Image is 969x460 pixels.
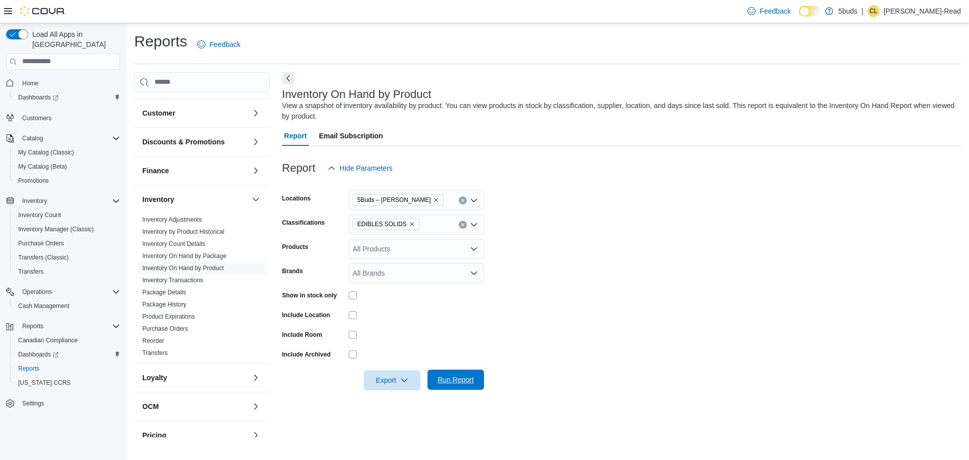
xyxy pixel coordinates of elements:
a: Transfers [14,266,47,278]
button: Transfers (Classic) [10,250,124,265]
div: View a snapshot of inventory availability by product. You can view products in stock by classific... [282,100,956,122]
a: Inventory On Hand by Product [142,265,224,272]
button: Inventory [250,193,262,206]
a: Cash Management [14,300,73,312]
button: [US_STATE] CCRS [10,376,124,390]
button: Inventory [18,195,51,207]
a: Purchase Orders [14,237,68,249]
span: Product Expirations [142,313,195,321]
a: Dashboards [10,90,124,105]
label: Show in stock only [282,291,337,299]
h3: Customer [142,108,175,118]
span: Dashboards [14,348,120,361]
p: [PERSON_NAME]-Read [884,5,961,17]
button: OCM [250,400,262,413]
button: Settings [2,396,124,411]
h3: Inventory On Hand by Product [282,88,432,100]
span: Settings [18,397,120,410]
span: Canadian Compliance [18,336,78,344]
span: Transfers (Classic) [18,253,69,262]
span: Customers [18,112,120,124]
span: Canadian Compliance [14,334,120,346]
button: Purchase Orders [10,236,124,250]
span: Operations [18,286,120,298]
button: Catalog [2,131,124,145]
a: Inventory Count [14,209,65,221]
span: Inventory Count [18,211,61,219]
span: Catalog [18,132,120,144]
a: Transfers (Classic) [14,251,73,264]
button: Export [364,370,420,390]
button: Operations [2,285,124,299]
button: My Catalog (Beta) [10,160,124,174]
a: Reorder [142,337,164,344]
button: Catalog [18,132,47,144]
span: Inventory Transactions [142,276,203,284]
h3: Finance [142,166,169,176]
span: Home [18,77,120,89]
button: Finance [250,165,262,177]
button: Reports [2,319,124,333]
span: Inventory [18,195,120,207]
a: Inventory Adjustments [142,216,202,223]
a: Reports [14,363,43,375]
h3: Discounts & Promotions [142,137,225,147]
h3: OCM [142,401,159,412]
span: [US_STATE] CCRS [18,379,71,387]
button: Discounts & Promotions [250,136,262,148]
span: Inventory Count [14,209,120,221]
img: Cova [20,6,66,16]
a: Feedback [743,1,794,21]
button: Hide Parameters [324,158,397,178]
p: | [862,5,864,17]
span: EDIBLES SOLIDS [357,219,407,229]
span: Reports [22,322,43,330]
a: Promotions [14,175,53,187]
a: Inventory On Hand by Package [142,252,227,260]
span: Settings [22,399,44,407]
button: Open list of options [470,269,478,277]
a: Inventory Count Details [142,240,205,247]
span: EDIBLES SOLIDS [353,219,419,230]
button: Pricing [250,429,262,441]
a: Inventory Transactions [142,277,203,284]
button: Reports [10,362,124,376]
a: Inventory by Product Historical [142,228,225,235]
span: Reports [14,363,120,375]
button: Open list of options [470,196,478,205]
button: Remove 5Buds – Warman from selection in this group [433,197,439,203]
nav: Complex example [6,72,120,437]
span: Home [22,79,38,87]
button: Inventory Count [10,208,124,222]
button: Loyalty [250,372,262,384]
span: Hide Parameters [340,163,393,173]
span: 5Buds – Warman [353,194,444,206]
span: Feedback [760,6,790,16]
h1: Reports [134,31,187,52]
span: Run Report [438,375,474,385]
span: Operations [22,288,52,296]
label: Include Archived [282,350,331,359]
span: Cash Management [18,302,69,310]
button: Run Report [427,370,484,390]
label: Include Location [282,311,330,319]
span: Dashboards [18,93,59,101]
span: Dashboards [18,350,59,359]
a: Dashboards [14,348,63,361]
button: Open list of options [470,245,478,253]
span: Report [284,126,307,146]
span: Package History [142,300,186,309]
button: My Catalog (Classic) [10,145,124,160]
span: Purchase Orders [18,239,64,247]
button: Open list of options [470,221,478,229]
label: Locations [282,194,311,202]
button: Discounts & Promotions [142,137,248,147]
span: Transfers [18,268,43,276]
span: Purchase Orders [142,325,188,333]
label: Include Room [282,331,322,339]
button: Reports [18,320,47,332]
a: Feedback [193,34,244,55]
a: Product Expirations [142,313,195,320]
button: Remove EDIBLES SOLIDS from selection in this group [409,221,415,227]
